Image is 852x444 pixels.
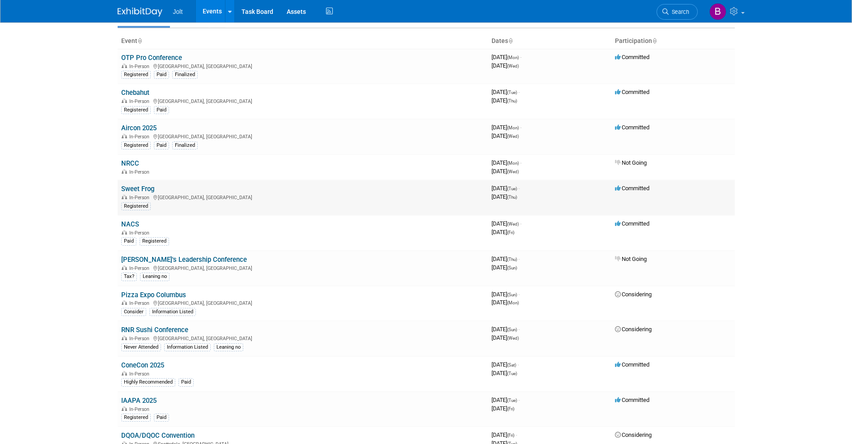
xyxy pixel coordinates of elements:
span: [DATE] [492,62,519,69]
span: In-Person [129,134,152,140]
a: Search [657,4,698,20]
span: (Sun) [507,265,517,270]
div: Leaning no [140,273,170,281]
img: In-Person Event [122,371,127,376]
span: Considering [615,431,652,438]
span: (Sun) [507,327,517,332]
span: Committed [615,124,649,131]
img: In-Person Event [122,265,127,270]
div: [GEOGRAPHIC_DATA], [GEOGRAPHIC_DATA] [121,132,484,140]
img: In-Person Event [122,169,127,174]
span: - [517,361,519,368]
span: (Sat) [507,363,516,367]
div: Registered [121,106,151,114]
span: Committed [615,361,649,368]
span: In-Person [129,265,152,271]
span: [DATE] [492,291,520,298]
a: NRCC [121,159,139,167]
span: [DATE] [492,89,520,95]
a: Sort by Event Name [137,37,142,44]
div: Paid [178,378,194,386]
div: Paid [154,141,169,149]
span: In-Person [129,169,152,175]
img: In-Person Event [122,98,127,103]
span: - [520,54,521,60]
div: Paid [154,414,169,422]
span: (Fri) [507,406,514,411]
div: Paid [121,237,136,245]
div: Registered [121,202,151,210]
span: (Thu) [507,195,517,200]
img: In-Person Event [122,134,127,138]
div: Finalized [172,71,198,79]
img: In-Person Event [122,195,127,199]
div: [GEOGRAPHIC_DATA], [GEOGRAPHIC_DATA] [121,264,484,271]
div: Finalized [172,141,198,149]
span: - [518,256,520,262]
div: Consider [121,308,146,316]
span: Considering [615,326,652,333]
span: Jolt [173,8,183,15]
span: (Mon) [507,55,519,60]
th: Dates [488,34,611,49]
span: (Wed) [507,64,519,68]
span: [DATE] [492,361,519,368]
th: Participation [611,34,735,49]
span: (Tue) [507,371,517,376]
span: In-Person [129,406,152,412]
span: In-Person [129,64,152,69]
div: Paid [154,106,169,114]
span: Considering [615,291,652,298]
span: [DATE] [492,97,517,104]
span: - [518,397,520,403]
div: Information Listed [164,343,211,351]
span: [DATE] [492,431,517,438]
span: Committed [615,220,649,227]
div: [GEOGRAPHIC_DATA], [GEOGRAPHIC_DATA] [121,97,484,104]
span: (Thu) [507,257,517,262]
a: NACS [121,220,139,228]
a: IAAPA 2025 [121,397,157,405]
span: [DATE] [492,334,519,341]
div: [GEOGRAPHIC_DATA], [GEOGRAPHIC_DATA] [121,62,484,69]
span: (Tue) [507,90,517,95]
span: [DATE] [492,370,517,376]
span: - [520,159,521,166]
span: (Fri) [507,433,514,438]
div: Leaning no [214,343,243,351]
div: Tax? [121,273,137,281]
span: (Mon) [507,300,519,305]
span: Not Going [615,159,647,166]
a: Pizza Expo Columbus [121,291,186,299]
a: Sort by Participation Type [652,37,657,44]
span: - [518,89,520,95]
span: - [520,124,521,131]
img: Brooke Valderrama [709,3,726,20]
span: In-Person [129,230,152,236]
span: - [516,431,517,438]
span: (Sun) [507,292,517,297]
span: Committed [615,54,649,60]
span: [DATE] [492,397,520,403]
span: (Tue) [507,398,517,403]
img: In-Person Event [122,336,127,340]
div: [GEOGRAPHIC_DATA], [GEOGRAPHIC_DATA] [121,193,484,201]
a: RNR Sushi Conference [121,326,188,334]
div: Registered [121,141,151,149]
span: Committed [615,89,649,95]
span: [DATE] [492,132,519,139]
span: [DATE] [492,168,519,175]
span: [DATE] [492,193,517,200]
div: Paid [154,71,169,79]
div: [GEOGRAPHIC_DATA], [GEOGRAPHIC_DATA] [121,299,484,306]
img: ExhibitDay [118,8,162,17]
span: [DATE] [492,124,521,131]
span: (Tue) [507,186,517,191]
span: [DATE] [492,326,520,333]
div: Registered [121,414,151,422]
span: [DATE] [492,54,521,60]
a: Sort by Start Date [508,37,513,44]
th: Event [118,34,488,49]
a: DQOA/DQOC Convention [121,431,195,440]
span: - [518,185,520,192]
